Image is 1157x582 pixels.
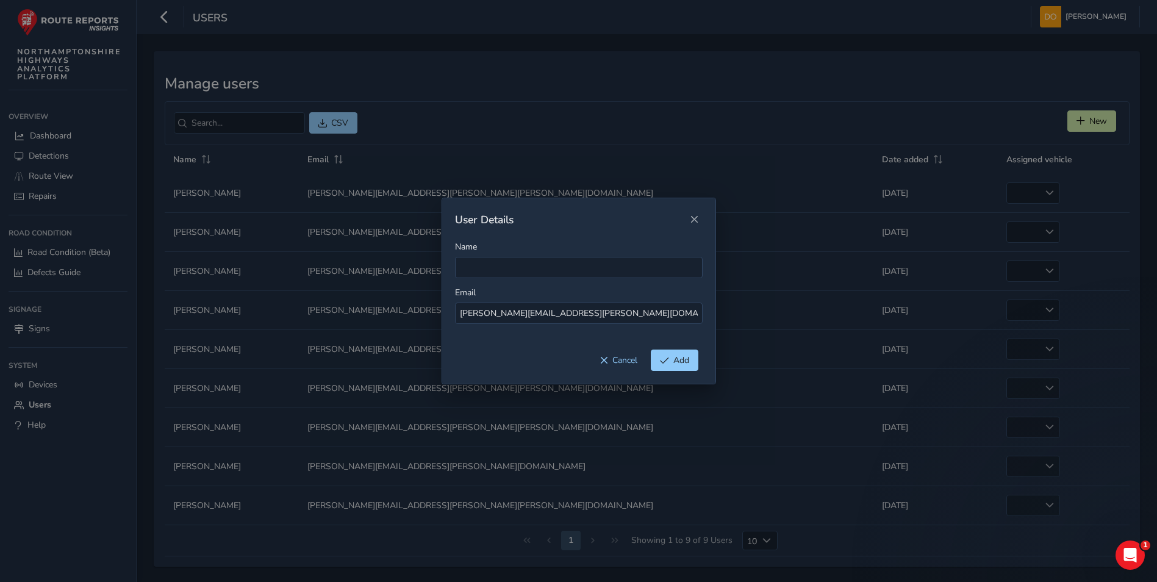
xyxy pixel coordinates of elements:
[686,211,703,228] button: Close
[1141,541,1150,550] span: 1
[590,350,647,371] button: Cancel
[455,241,477,253] label: Name
[1116,541,1145,570] iframe: Intercom live chat
[651,350,698,371] button: Add
[455,287,476,298] label: Email
[673,354,689,366] span: Add
[612,354,637,366] span: Cancel
[455,212,686,227] div: User Details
